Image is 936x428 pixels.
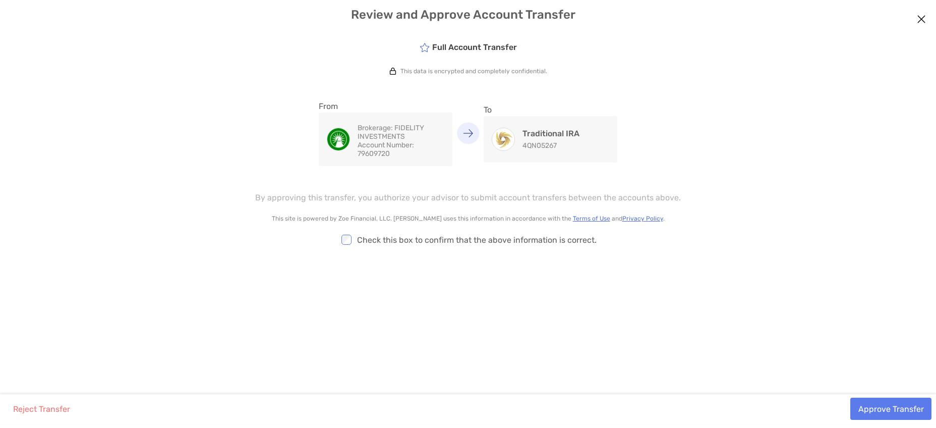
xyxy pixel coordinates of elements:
[914,12,929,27] button: Close modal
[389,68,396,75] img: icon lock
[358,124,444,141] p: FIDELITY INVESTMENTS
[400,68,547,75] p: This data is encrypted and completely confidential.
[850,398,931,420] button: Approve Transfer
[319,100,452,113] p: From
[573,215,610,222] a: Terms of Use
[492,128,514,150] img: Traditional IRA
[420,42,517,52] h5: Full Account Transfer
[327,128,349,150] img: image
[622,215,663,222] a: Privacy Policy
[358,141,444,158] p: 79609720
[255,191,681,204] p: By approving this transfer, you authorize your advisor to submit account transfers between the ac...
[358,141,414,149] span: Account Number:
[522,141,579,150] p: 4QN05267
[463,129,473,137] img: Icon arrow
[151,215,785,222] p: This site is powered by Zoe Financial, LLC. [PERSON_NAME] uses this information in accordance wit...
[484,103,617,116] p: To
[151,228,785,251] div: Check this box to confirm that the above information is correct.
[9,8,927,22] h4: Review and Approve Account Transfer
[5,398,78,420] button: Reject Transfer
[358,124,393,132] span: Brokerage:
[522,129,579,138] h4: Traditional IRA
